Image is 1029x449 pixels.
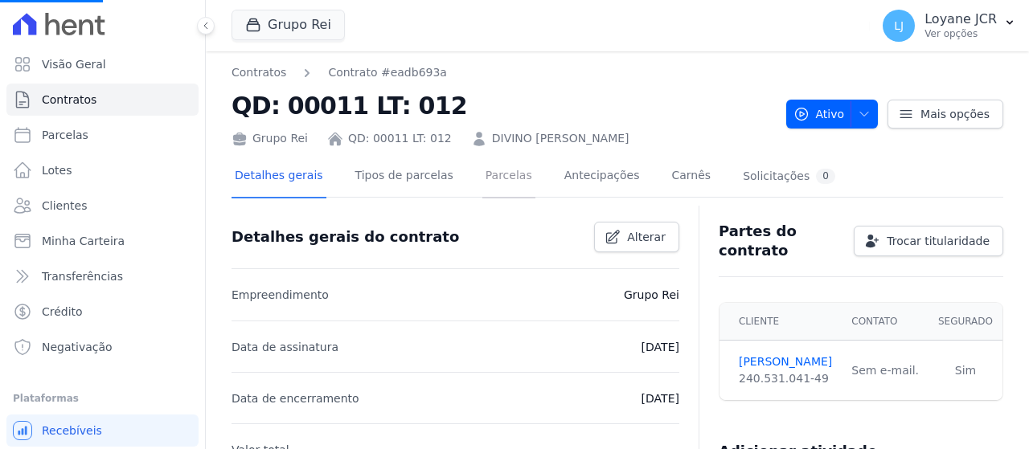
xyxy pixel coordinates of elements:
a: Visão Geral [6,48,199,80]
a: Antecipações [561,156,643,198]
a: Contratos [232,64,286,81]
a: DIVINO [PERSON_NAME] [492,130,629,147]
a: Contratos [6,84,199,116]
button: LJ Loyane JCR Ver opções [870,3,1029,48]
a: Transferências [6,260,199,292]
span: Mais opções [920,106,990,122]
a: Trocar titularidade [854,226,1003,256]
div: 240.531.041-49 [739,370,832,387]
span: Trocar titularidade [887,233,990,249]
span: Lotes [42,162,72,178]
p: Loyane JCR [924,11,997,27]
div: Grupo Rei [232,130,308,147]
a: Crédito [6,296,199,328]
h3: Detalhes gerais do contrato [232,227,459,247]
span: Negativação [42,339,113,355]
span: Crédito [42,304,83,320]
a: Mais opções [888,100,1003,129]
span: Recebíveis [42,422,102,439]
p: [DATE] [642,337,679,357]
a: Carnês [668,156,714,198]
a: [PERSON_NAME] [739,353,832,370]
span: Visão Geral [42,56,106,72]
nav: Breadcrumb [232,64,447,81]
span: Clientes [42,198,87,214]
th: Segurado [929,303,1002,341]
a: Tipos de parcelas [352,156,457,198]
a: Parcelas [482,156,535,198]
a: Contrato #eadb693a [328,64,447,81]
p: Data de assinatura [232,337,338,357]
button: Grupo Rei [232,10,345,40]
p: Ver opções [924,27,997,40]
div: Plataformas [13,389,192,408]
nav: Breadcrumb [232,64,773,81]
span: Alterar [627,229,666,245]
th: Contato [842,303,929,341]
td: Sim [929,341,1002,401]
h3: Partes do contrato [719,222,841,260]
h2: QD: 00011 LT: 012 [232,88,773,124]
a: Detalhes gerais [232,156,326,198]
a: QD: 00011 LT: 012 [348,130,452,147]
th: Cliente [719,303,842,341]
span: LJ [894,20,904,31]
div: 0 [816,169,835,184]
span: Ativo [793,100,845,129]
p: Empreendimento [232,285,329,304]
span: Contratos [42,92,96,108]
span: Parcelas [42,127,88,143]
button: Ativo [786,100,879,129]
a: Clientes [6,190,199,222]
a: Alterar [594,222,679,252]
a: Negativação [6,331,199,363]
a: Recebíveis [6,414,199,447]
p: [DATE] [642,389,679,408]
div: Solicitações [743,169,835,184]
a: Lotes [6,154,199,186]
span: Transferências [42,268,123,284]
p: Data de encerramento [232,389,359,408]
a: Minha Carteira [6,225,199,257]
span: Minha Carteira [42,233,125,249]
td: Sem e-mail. [842,341,929,401]
a: Solicitações0 [740,156,838,198]
p: Grupo Rei [624,285,679,304]
a: Parcelas [6,119,199,151]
